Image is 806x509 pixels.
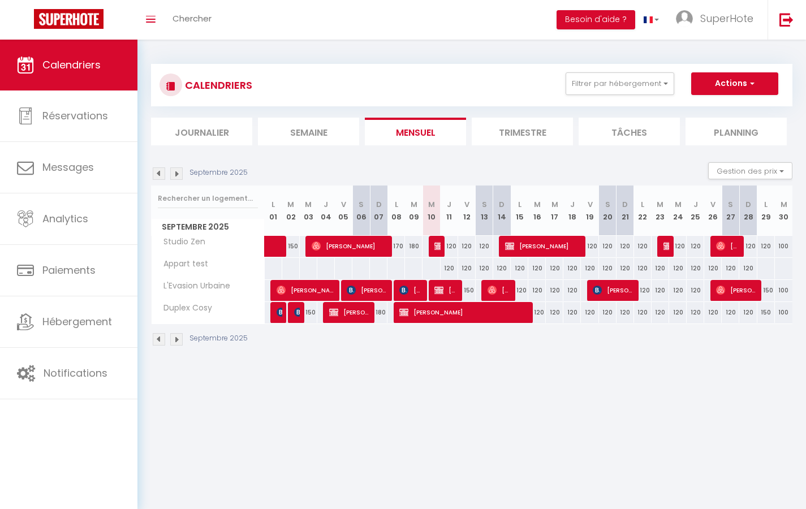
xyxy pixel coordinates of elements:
span: Studio Zen [153,236,208,248]
div: 120 [599,258,617,279]
div: 120 [687,258,704,279]
abbr: M [305,199,312,210]
abbr: D [499,199,505,210]
span: [PERSON_NAME] [716,235,739,257]
div: 150 [757,302,775,323]
span: [PERSON_NAME] [505,235,581,257]
th: 04 [317,186,335,236]
li: Journalier [151,118,252,145]
span: [PERSON_NAME] [312,235,387,257]
div: 120 [652,302,669,323]
span: [PERSON_NAME] [434,235,440,257]
div: 120 [722,302,739,323]
abbr: S [605,199,610,210]
div: 120 [546,280,563,301]
abbr: M [428,199,435,210]
span: [PERSON_NAME] [PERSON_NAME] [663,235,669,257]
span: [PERSON_NAME] [488,279,511,301]
span: Patureau Léa [277,301,282,323]
th: 19 [581,186,598,236]
div: 120 [617,258,634,279]
th: 20 [599,186,617,236]
div: 120 [546,258,563,279]
abbr: J [447,199,451,210]
span: Septembre 2025 [152,219,264,235]
abbr: D [622,199,628,210]
div: 150 [300,302,317,323]
th: 07 [370,186,387,236]
th: 18 [563,186,581,236]
div: 120 [458,258,476,279]
div: 120 [599,302,617,323]
span: [PERSON_NAME] [329,301,370,323]
div: 120 [634,302,652,323]
span: Analytics [42,212,88,226]
div: 120 [669,236,687,257]
th: 17 [546,186,563,236]
div: 170 [387,236,405,257]
div: 120 [739,236,757,257]
abbr: D [745,199,751,210]
div: 120 [511,280,528,301]
th: 09 [405,186,423,236]
span: Notifications [44,366,107,380]
abbr: S [359,199,364,210]
th: 11 [441,186,458,236]
img: Super Booking [34,9,104,29]
h3: CALENDRIERS [182,72,252,98]
th: 06 [352,186,370,236]
div: 120 [739,258,757,279]
div: 120 [652,280,669,301]
li: Semaine [258,118,359,145]
div: 120 [704,302,722,323]
abbr: L [641,199,644,210]
span: [PERSON_NAME] [434,279,458,301]
abbr: V [341,199,346,210]
button: Filtrer par hébergement [566,72,674,95]
p: Septembre 2025 [189,167,248,178]
button: Ouvrir le widget de chat LiveChat [9,5,43,38]
div: 120 [617,236,634,257]
abbr: M [657,199,663,210]
span: Réservations [42,109,108,123]
abbr: M [287,199,294,210]
abbr: V [588,199,593,210]
div: 120 [441,236,458,257]
span: L'Evasion Urbaine [153,280,233,292]
th: 01 [265,186,282,236]
p: Septembre 2025 [189,333,248,344]
abbr: M [675,199,682,210]
img: ... [676,10,693,27]
div: 120 [687,302,704,323]
div: 120 [476,258,493,279]
abbr: V [464,199,469,210]
div: 120 [652,258,669,279]
span: [PERSON_NAME] [347,279,387,301]
abbr: M [534,199,541,210]
div: 150 [458,280,476,301]
abbr: V [710,199,716,210]
span: [PERSON_NAME] [277,279,335,301]
th: 08 [387,186,405,236]
span: Duplex Cosy [153,302,215,314]
abbr: J [324,199,328,210]
abbr: L [764,199,768,210]
div: 120 [581,302,598,323]
div: 120 [563,258,581,279]
div: 120 [687,236,704,257]
div: 120 [493,258,511,279]
th: 12 [458,186,476,236]
th: 16 [528,186,546,236]
span: Paiements [42,263,96,277]
li: Tâches [579,118,680,145]
img: logout [779,12,794,27]
div: 180 [370,302,387,323]
th: 27 [722,186,739,236]
th: 25 [687,186,704,236]
span: Appart test [153,258,211,270]
button: Besoin d'aide ? [557,10,635,29]
th: 14 [493,186,511,236]
th: 29 [757,186,775,236]
button: Gestion des prix [708,162,792,179]
div: 120 [669,302,687,323]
